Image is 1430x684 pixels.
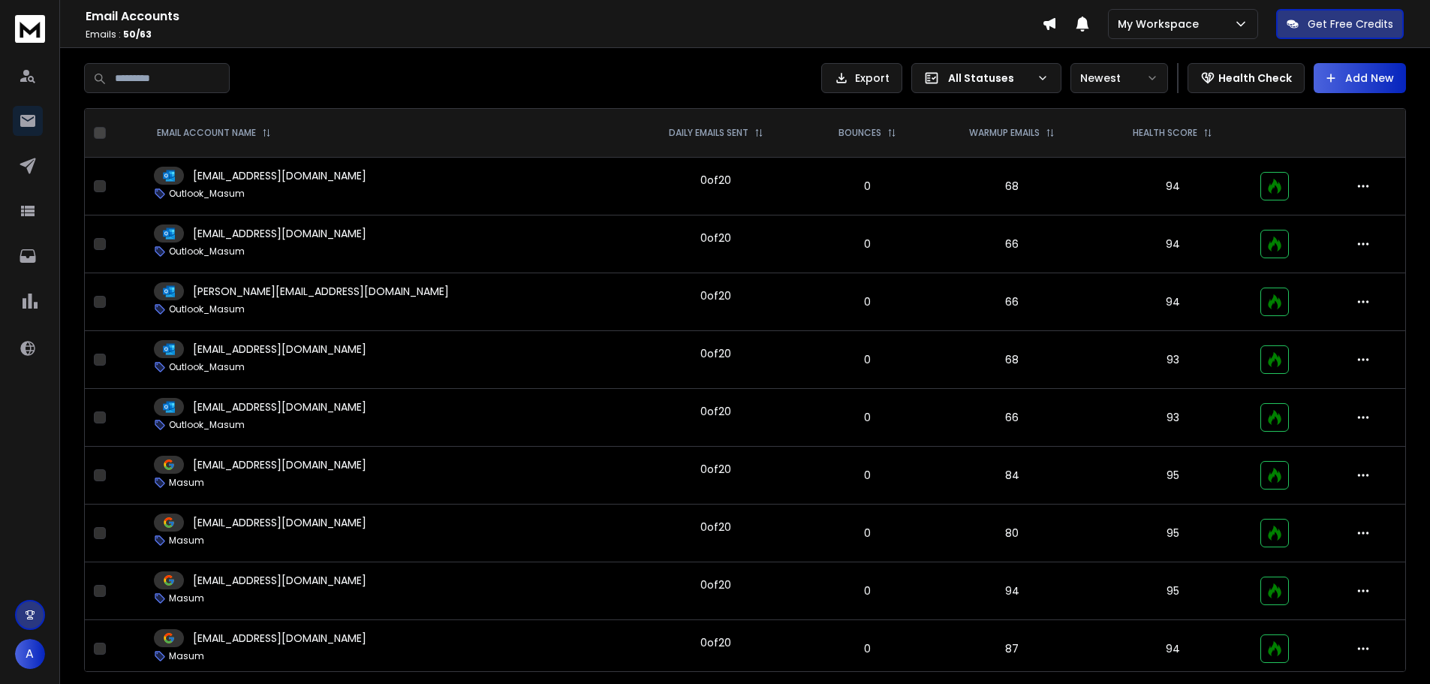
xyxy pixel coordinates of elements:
h1: Email Accounts [86,8,1042,26]
p: Masum [169,535,204,547]
p: Outlook_Masum [169,303,245,315]
p: [EMAIL_ADDRESS][DOMAIN_NAME] [193,457,366,472]
p: BOUNCES [838,127,881,139]
button: A [15,639,45,669]
p: Outlook_Masum [169,361,245,373]
p: [EMAIL_ADDRESS][DOMAIN_NAME] [193,168,366,183]
p: Masum [169,477,204,489]
button: Export [821,63,902,93]
button: Health Check [1188,63,1305,93]
div: 0 of 20 [700,173,731,188]
td: 95 [1094,447,1251,505]
td: 94 [1094,215,1251,273]
td: 66 [929,273,1094,331]
td: 94 [1094,158,1251,215]
p: HEALTH SCORE [1133,127,1197,139]
td: 87 [929,620,1094,678]
p: [EMAIL_ADDRESS][DOMAIN_NAME] [193,226,366,241]
p: 0 [814,294,920,309]
div: 0 of 20 [700,462,731,477]
p: WARMUP EMAILS [969,127,1040,139]
img: logo [15,15,45,43]
div: EMAIL ACCOUNT NAME [157,127,271,139]
p: 0 [814,237,920,252]
td: 94 [1094,620,1251,678]
p: 0 [814,583,920,598]
div: 0 of 20 [700,346,731,361]
p: [EMAIL_ADDRESS][DOMAIN_NAME] [193,631,366,646]
p: 0 [814,352,920,367]
p: Outlook_Masum [169,246,245,258]
p: [EMAIL_ADDRESS][DOMAIN_NAME] [193,573,366,588]
span: 50 / 63 [123,28,152,41]
p: [PERSON_NAME][EMAIL_ADDRESS][DOMAIN_NAME] [193,284,449,299]
p: All Statuses [948,71,1031,86]
button: Get Free Credits [1276,9,1404,39]
p: Masum [169,592,204,604]
div: 0 of 20 [700,635,731,650]
td: 93 [1094,331,1251,389]
div: 0 of 20 [700,577,731,592]
td: 66 [929,215,1094,273]
p: [EMAIL_ADDRESS][DOMAIN_NAME] [193,399,366,414]
td: 94 [1094,273,1251,331]
p: 0 [814,468,920,483]
td: 94 [929,562,1094,620]
div: 0 of 20 [700,288,731,303]
p: My Workspace [1118,17,1205,32]
td: 84 [929,447,1094,505]
p: 0 [814,179,920,194]
div: 0 of 20 [700,231,731,246]
td: 95 [1094,562,1251,620]
td: 93 [1094,389,1251,447]
td: 68 [929,158,1094,215]
p: [EMAIL_ADDRESS][DOMAIN_NAME] [193,342,366,357]
button: Add New [1314,63,1406,93]
div: 0 of 20 [700,520,731,535]
button: Newest [1070,63,1168,93]
td: 68 [929,331,1094,389]
p: 0 [814,410,920,425]
td: 66 [929,389,1094,447]
td: 80 [929,505,1094,562]
p: Masum [169,650,204,662]
p: DAILY EMAILS SENT [669,127,748,139]
p: 0 [814,526,920,541]
p: Outlook_Masum [169,188,245,200]
p: Health Check [1218,71,1292,86]
td: 95 [1094,505,1251,562]
p: 0 [814,641,920,656]
div: 0 of 20 [700,404,731,419]
p: Outlook_Masum [169,419,245,431]
p: [EMAIL_ADDRESS][DOMAIN_NAME] [193,515,366,530]
p: Get Free Credits [1308,17,1393,32]
p: Emails : [86,29,1042,41]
